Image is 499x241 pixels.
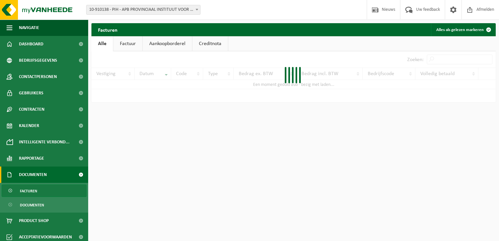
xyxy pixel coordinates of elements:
span: Contactpersonen [19,69,57,85]
span: Product Shop [19,213,49,229]
a: Alle [91,36,113,51]
span: Gebruikers [19,85,43,101]
span: Kalender [19,118,39,134]
a: Creditnota [192,36,228,51]
span: 10-910138 - PIH - APB PROVINCIAAL INSTITUUT VOOR HYGIENE - ANTWERPEN [86,5,201,15]
span: Intelligente verbond... [19,134,70,150]
span: Documenten [19,167,47,183]
span: 10-910138 - PIH - APB PROVINCIAAL INSTITUUT VOOR HYGIENE - ANTWERPEN [87,5,200,14]
span: Facturen [20,185,37,197]
h2: Facturen [91,23,124,36]
button: Alles als gelezen markeren [431,23,495,36]
a: Aankoopborderel [143,36,192,51]
span: Bedrijfsgegevens [19,52,57,69]
a: Documenten [2,199,87,211]
span: Rapportage [19,150,44,167]
a: Facturen [2,185,87,197]
span: Navigatie [19,20,39,36]
a: Factuur [113,36,142,51]
span: Dashboard [19,36,43,52]
span: Contracten [19,101,44,118]
span: Documenten [20,199,44,211]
